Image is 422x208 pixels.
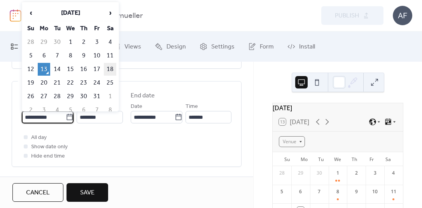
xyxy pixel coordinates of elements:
div: Sa [380,152,397,166]
div: [DATE] [273,103,403,113]
th: We [64,22,77,35]
div: 30 [316,170,323,177]
td: 10 [91,49,103,62]
div: 6 [297,188,304,195]
td: 12 [25,63,37,76]
div: We [329,152,346,166]
div: 4 [390,170,397,177]
div: Su [279,152,296,166]
a: Views [107,35,147,59]
div: 5 [278,188,285,195]
a: Install [282,35,321,59]
td: 1 [104,90,116,103]
td: 2 [77,36,90,49]
td: 11 [104,49,116,62]
div: 10 [371,188,378,195]
div: Mo [296,152,312,166]
span: Settings [211,41,235,53]
td: 4 [51,104,63,116]
span: Hide end time [31,152,65,161]
a: My Events [5,35,56,59]
div: 29 [297,170,304,177]
td: 28 [51,90,63,103]
td: 19 [25,76,37,89]
div: 7 [316,188,323,195]
td: 6 [38,49,50,62]
td: 29 [38,36,50,49]
span: Time [186,102,198,111]
a: Design [149,35,192,59]
td: 18 [104,63,116,76]
a: Settings [194,35,240,59]
th: Fr [91,22,103,35]
td: 27 [38,90,50,103]
img: logo [10,9,21,22]
td: 26 [25,90,37,103]
span: Show date only [31,142,68,152]
span: ‹ [25,5,37,21]
button: Save [67,183,108,202]
td: 28 [25,36,37,49]
a: Form [242,35,280,59]
th: Su [25,22,37,35]
td: 29 [64,90,77,103]
td: 2 [25,104,37,116]
td: 23 [77,76,90,89]
td: 7 [51,49,63,62]
div: 11 [390,188,397,195]
td: 15 [64,63,77,76]
b: eventsinmueller [88,9,143,23]
div: 1 [334,170,341,177]
span: Views [124,41,141,53]
div: AF [393,6,412,25]
span: Date [131,102,142,111]
td: 3 [91,36,103,49]
td: 1 [64,36,77,49]
td: 14 [51,63,63,76]
td: 30 [77,90,90,103]
span: All day [31,133,47,142]
th: Th [77,22,90,35]
div: 9 [353,188,360,195]
div: End date [131,91,155,101]
div: 8 [334,188,341,195]
button: Cancel [12,183,63,202]
th: Tu [51,22,63,35]
span: › [104,5,116,21]
div: 3 [371,170,378,177]
span: Recurring event [22,175,69,185]
td: 17 [91,63,103,76]
span: Design [166,41,186,53]
td: 8 [104,104,116,116]
td: 22 [64,76,77,89]
td: 31 [91,90,103,103]
div: Tu [313,152,329,166]
th: Sa [104,22,116,35]
div: Fr [363,152,380,166]
td: 4 [104,36,116,49]
td: 3 [38,104,50,116]
span: Cancel [26,188,50,198]
td: 21 [51,76,63,89]
span: Install [299,41,315,53]
td: 7 [91,104,103,116]
td: 25 [104,76,116,89]
td: 6 [77,104,90,116]
td: 5 [64,104,77,116]
th: Mo [38,22,50,35]
td: 5 [25,49,37,62]
span: Form [260,41,274,53]
td: 30 [51,36,63,49]
td: 13 [38,63,50,76]
td: 9 [77,49,90,62]
td: 16 [77,63,90,76]
th: [DATE] [38,5,103,21]
td: 20 [38,76,50,89]
div: 28 [278,170,285,177]
td: 24 [91,76,103,89]
div: Th [346,152,363,166]
td: 8 [64,49,77,62]
div: 2 [353,170,360,177]
span: Save [80,188,95,198]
